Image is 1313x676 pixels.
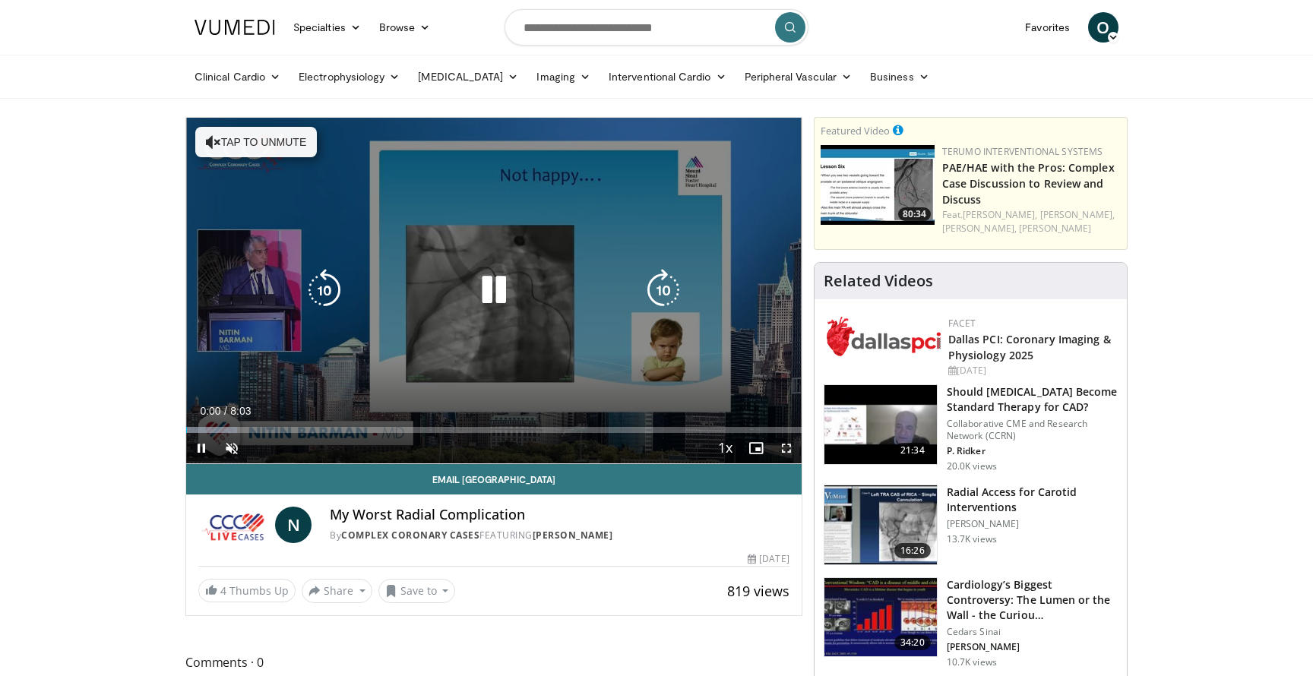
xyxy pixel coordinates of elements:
a: [PERSON_NAME], [963,208,1037,221]
h4: My Worst Radial Complication [330,507,789,523]
span: / [224,405,227,417]
small: Featured Video [821,124,890,137]
button: Save to [378,579,456,603]
a: Business [861,62,938,92]
a: Interventional Cardio [600,62,736,92]
a: Browse [370,12,440,43]
span: 8:03 [230,405,251,417]
a: Peripheral Vascular [736,62,861,92]
button: Tap to unmute [195,127,317,157]
p: [PERSON_NAME] [947,641,1118,653]
a: 80:34 [821,145,935,225]
p: P. Ridker [947,445,1118,457]
div: [DATE] [948,364,1115,377]
a: Electrophysiology [289,62,409,92]
input: Search topics, interventions [505,9,808,46]
p: Cedars Sinai [947,626,1118,638]
span: 0:00 [200,405,220,417]
a: FACET [948,317,976,330]
span: 16:26 [894,543,931,558]
button: Unmute [217,433,247,463]
button: Enable picture-in-picture mode [741,433,771,463]
a: Terumo Interventional Systems [942,145,1103,158]
div: [DATE] [748,552,789,566]
a: PAE/HAE with the Pros: Complex Case Discussion to Review and Discuss [942,160,1115,207]
a: [PERSON_NAME] [1019,222,1091,235]
a: 16:26 Radial Access for Carotid Interventions [PERSON_NAME] 13.7K views [824,485,1118,565]
a: 4 Thumbs Up [198,579,296,602]
p: Collaborative CME and Research Network (CCRN) [947,418,1118,442]
span: 4 [220,583,226,598]
a: Complex Coronary Cases [341,529,479,542]
h4: Related Videos [824,272,933,290]
a: [PERSON_NAME], [942,222,1017,235]
video-js: Video Player [186,118,802,464]
img: RcxVNUapo-mhKxBX4xMDoxOjA4MTsiGN_2.150x105_q85_crop-smart_upscale.jpg [824,485,937,564]
a: O [1088,12,1118,43]
p: 20.0K views [947,460,997,472]
a: 21:34 Should [MEDICAL_DATA] Become Standard Therapy for CAD? Collaborative CME and Research Netwo... [824,384,1118,472]
a: [MEDICAL_DATA] [409,62,527,92]
span: 80:34 [898,207,931,221]
h3: Cardiology’s Biggest Controversy: The Lumen or the Wall - the Curiou… [947,577,1118,623]
p: 13.7K views [947,533,997,545]
img: d453240d-5894-4336-be61-abca2891f366.150x105_q85_crop-smart_upscale.jpg [824,578,937,657]
a: N [275,507,312,543]
button: Playback Rate [710,433,741,463]
img: eb63832d-2f75-457d-8c1a-bbdc90eb409c.150x105_q85_crop-smart_upscale.jpg [824,385,937,464]
button: Fullscreen [771,433,802,463]
img: VuMedi Logo [195,20,275,35]
div: By FEATURING [330,529,789,542]
button: Pause [186,433,217,463]
a: Dallas PCI: Coronary Imaging & Physiology 2025 [948,332,1111,362]
a: Clinical Cardio [185,62,289,92]
p: [PERSON_NAME] [947,518,1118,530]
a: Specialties [284,12,370,43]
a: [PERSON_NAME], [1040,208,1115,221]
h3: Radial Access for Carotid Interventions [947,485,1118,515]
span: 34:20 [894,635,931,650]
div: Feat. [942,208,1121,235]
span: Comments 0 [185,652,802,672]
a: [PERSON_NAME] [533,529,613,542]
p: 10.7K views [947,656,997,668]
h3: Should [MEDICAL_DATA] Become Standard Therapy for CAD? [947,384,1118,415]
img: e500271a-0564-403f-93f0-951665b3df19.150x105_q85_crop-smart_upscale.jpg [821,145,935,225]
a: Favorites [1016,12,1079,43]
a: Email [GEOGRAPHIC_DATA] [186,464,802,494]
img: 939357b5-304e-4393-95de-08c51a3c5e2a.png.150x105_q85_autocrop_double_scale_upscale_version-0.2.png [827,317,941,356]
span: 21:34 [894,443,931,458]
button: Share [302,579,372,603]
img: Complex Coronary Cases [198,507,269,543]
div: Progress Bar [186,427,802,433]
a: Imaging [527,62,600,92]
a: 34:20 Cardiology’s Biggest Controversy: The Lumen or the Wall - the Curiou… Cedars Sinai [PERSON_... [824,577,1118,668]
span: 819 views [727,582,789,600]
